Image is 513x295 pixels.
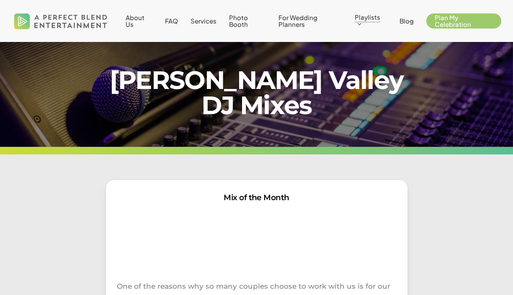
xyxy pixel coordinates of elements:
[426,14,501,28] a: Plan My Celebration
[278,14,342,28] a: For Wedding Planners
[117,191,397,204] h3: Mix of the Month
[126,13,144,28] span: About Us
[400,17,414,25] span: Blog
[126,14,152,28] a: About Us
[229,13,248,28] span: Photo Booth
[191,18,217,24] a: Services
[278,13,317,28] span: For Wedding Planners
[355,14,387,28] a: Playlists
[12,6,110,36] img: A Perfect Blend Entertainment
[400,18,414,24] a: Blog
[435,13,471,28] span: Plan My Celebration
[229,14,266,28] a: Photo Booth
[106,68,407,118] h1: [PERSON_NAME] Valley DJ Mixes
[191,17,217,25] span: Services
[165,17,178,25] span: FAQ
[165,18,178,24] a: FAQ
[355,13,380,21] span: Playlists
